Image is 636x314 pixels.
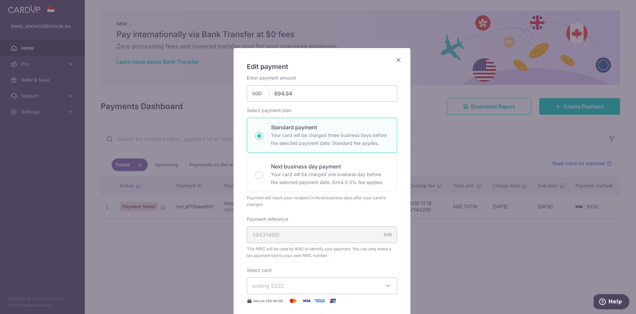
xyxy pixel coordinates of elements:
[271,123,389,131] p: Standard payment
[271,162,389,170] p: Next business day payment
[313,297,326,305] img: American Express
[247,85,397,102] input: 0.00
[326,297,340,305] img: UnionPay
[247,75,296,81] label: Enter payment amount
[252,90,269,97] span: SGD
[395,56,402,64] button: Close
[287,297,300,305] img: Mastercard
[594,294,629,311] iframe: Opens a widget where you can find more information
[247,216,288,222] label: Payment reference
[247,61,397,72] h5: Edit payment
[247,246,397,259] span: This NRIC will be used by IRAS to identify your payment. You can only make a tax payment tied to ...
[247,107,291,114] label: Select payment plan
[271,170,389,186] p: Your card will be charged one business day before the selected payment date. Extra 0.3% fee applies.
[247,195,397,208] div: Payment will reach your recipient in three business days after your card is charged.
[384,231,392,238] div: 9/35
[252,283,284,289] span: ending 5332
[247,278,397,294] button: ending 5332
[253,298,284,303] span: Secure 256-bit SSL
[247,267,272,274] label: Select card
[300,297,313,305] img: Visa
[271,131,389,147] p: Your card will be charged three business days before the selected payment date. Standard fee appl...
